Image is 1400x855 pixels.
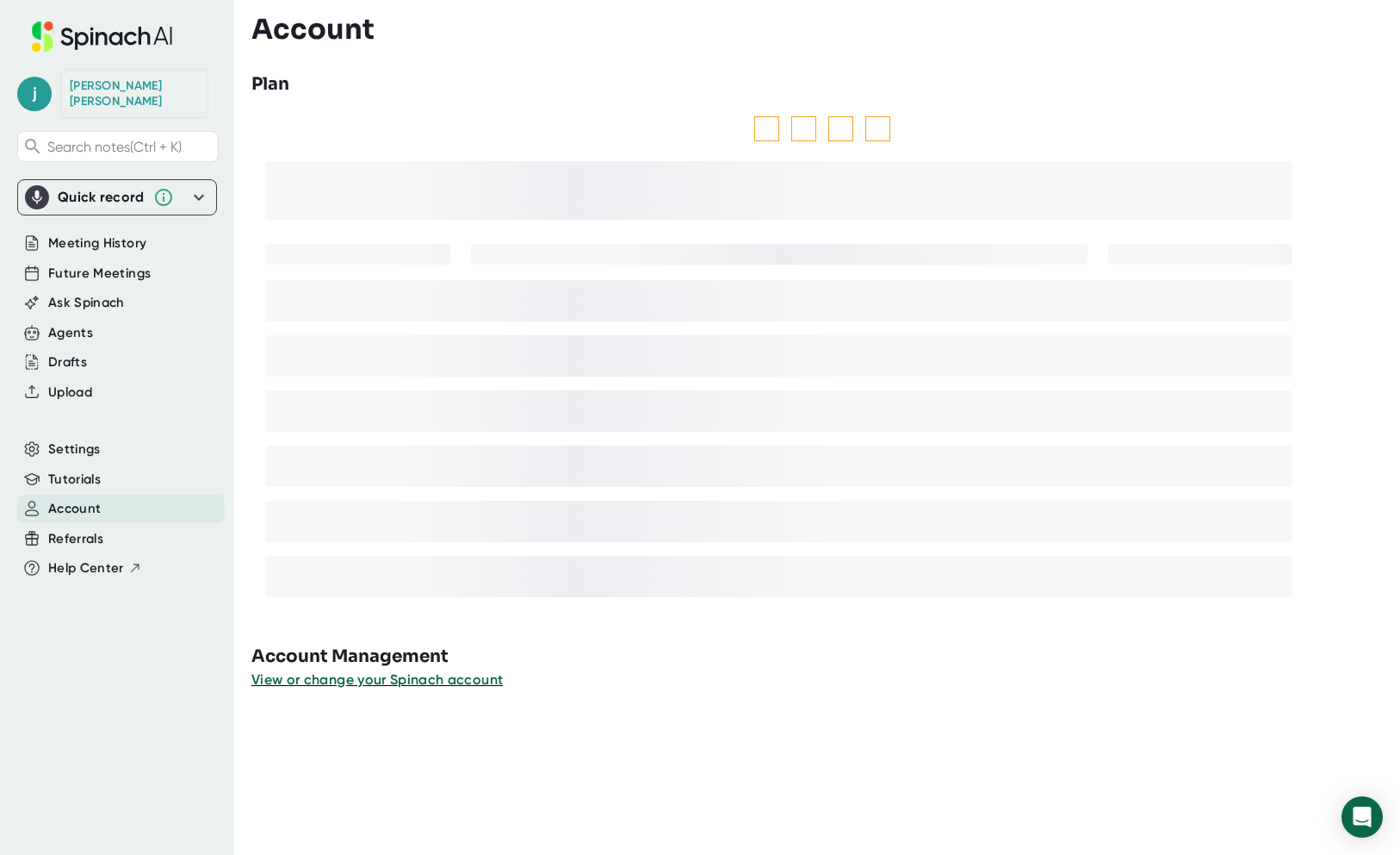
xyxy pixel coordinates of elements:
[48,264,151,284] button: Future Meetings
[58,189,145,206] div: Quick record
[251,72,289,97] h3: Plan
[251,671,503,688] span: View or change your Spinach account
[251,670,503,690] button: View or change your Spinach account
[17,77,52,111] span: j
[48,383,92,403] button: Upload
[48,559,142,578] button: Help Center
[251,13,375,46] h3: Account
[47,139,182,155] span: Search notes (Ctrl + K)
[48,234,146,253] button: Meeting History
[48,440,101,459] button: Settings
[70,78,199,109] div: John Viall
[48,323,93,343] button: Agents
[1341,796,1383,838] div: Open Intercom Messenger
[48,499,101,519] button: Account
[48,293,125,313] button: Ask Spinach
[48,529,103,549] button: Referrals
[48,559,124,578] span: Help Center
[25,180,209,215] div: Quick record
[48,353,87,372] button: Drafts
[251,644,1400,670] h3: Account Management
[48,470,101,490] button: Tutorials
